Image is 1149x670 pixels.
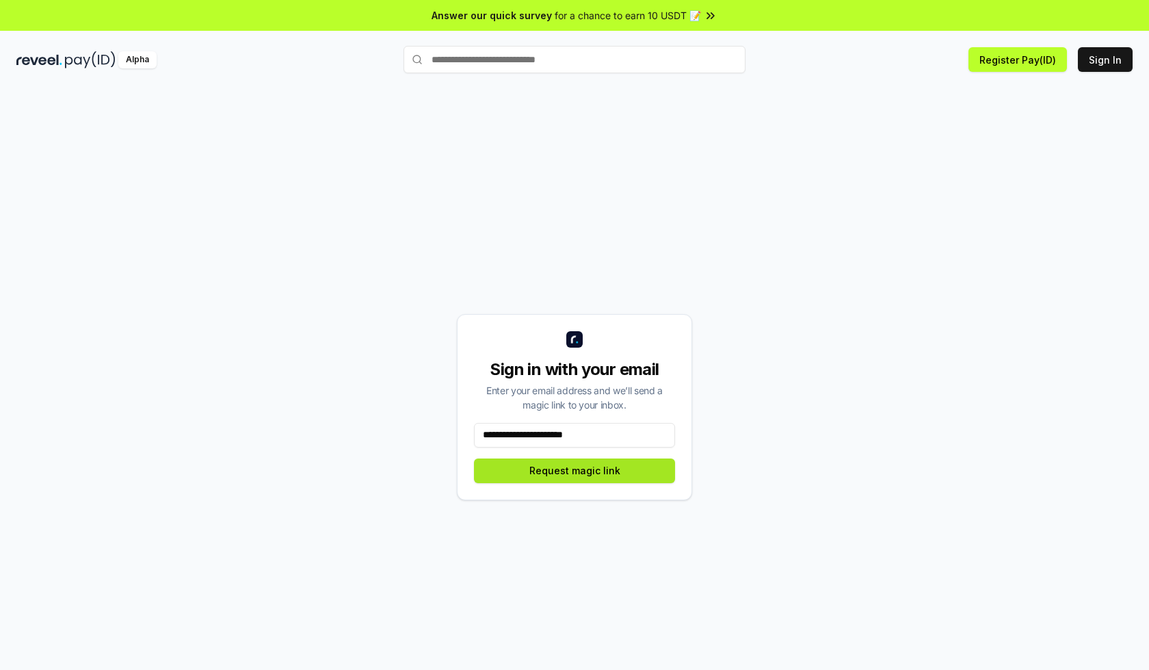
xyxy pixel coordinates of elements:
button: Request magic link [474,459,675,483]
img: logo_small [566,331,583,348]
span: Answer our quick survey [432,8,552,23]
button: Sign In [1078,47,1133,72]
img: reveel_dark [16,51,62,68]
button: Register Pay(ID) [968,47,1067,72]
img: pay_id [65,51,116,68]
span: for a chance to earn 10 USDT 📝 [555,8,701,23]
div: Alpha [118,51,157,68]
div: Enter your email address and we’ll send a magic link to your inbox. [474,383,675,412]
div: Sign in with your email [474,359,675,381]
